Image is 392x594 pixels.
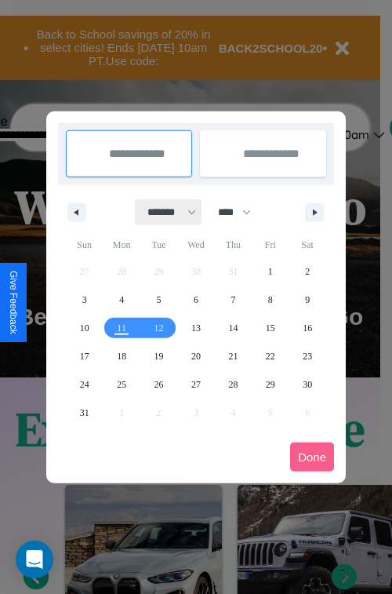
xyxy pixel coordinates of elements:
button: 27 [177,370,214,399]
button: 6 [177,286,214,314]
span: 9 [305,286,310,314]
span: 14 [228,314,238,342]
button: 5 [140,286,177,314]
button: 7 [215,286,252,314]
span: 3 [82,286,87,314]
button: 16 [289,314,326,342]
button: 2 [289,257,326,286]
button: 31 [66,399,103,427]
div: Open Intercom Messenger [16,541,53,578]
span: 6 [194,286,198,314]
button: 15 [252,314,289,342]
span: Sat [289,232,326,257]
span: 10 [80,314,89,342]
button: 26 [140,370,177,399]
span: 16 [303,314,312,342]
span: 4 [119,286,124,314]
button: 23 [289,342,326,370]
button: 22 [252,342,289,370]
span: 30 [303,370,312,399]
span: 7 [230,286,235,314]
button: 3 [66,286,103,314]
button: 4 [103,286,140,314]
span: Wed [177,232,214,257]
button: 30 [289,370,326,399]
button: 20 [177,342,214,370]
span: Fri [252,232,289,257]
span: 29 [266,370,275,399]
button: 17 [66,342,103,370]
button: 19 [140,342,177,370]
span: 20 [191,342,201,370]
button: 1 [252,257,289,286]
span: 12 [154,314,164,342]
span: 27 [191,370,201,399]
span: 21 [228,342,238,370]
button: 21 [215,342,252,370]
span: 26 [154,370,164,399]
span: 24 [80,370,89,399]
span: Sun [66,232,103,257]
button: 10 [66,314,103,342]
span: 15 [266,314,275,342]
span: 1 [268,257,273,286]
button: Done [290,443,334,472]
span: 19 [154,342,164,370]
span: Mon [103,232,140,257]
button: 12 [140,314,177,342]
span: 13 [191,314,201,342]
span: 5 [157,286,162,314]
button: 8 [252,286,289,314]
button: 25 [103,370,140,399]
button: 9 [289,286,326,314]
button: 24 [66,370,103,399]
span: 17 [80,342,89,370]
span: 25 [117,370,126,399]
span: 23 [303,342,312,370]
span: 2 [305,257,310,286]
span: 11 [117,314,126,342]
span: 18 [117,342,126,370]
button: 14 [215,314,252,342]
span: Thu [215,232,252,257]
span: 8 [268,286,273,314]
div: Give Feedback [8,271,19,334]
span: 22 [266,342,275,370]
button: 18 [103,342,140,370]
span: 28 [228,370,238,399]
button: 29 [252,370,289,399]
span: 31 [80,399,89,427]
button: 11 [103,314,140,342]
span: Tue [140,232,177,257]
button: 13 [177,314,214,342]
button: 28 [215,370,252,399]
